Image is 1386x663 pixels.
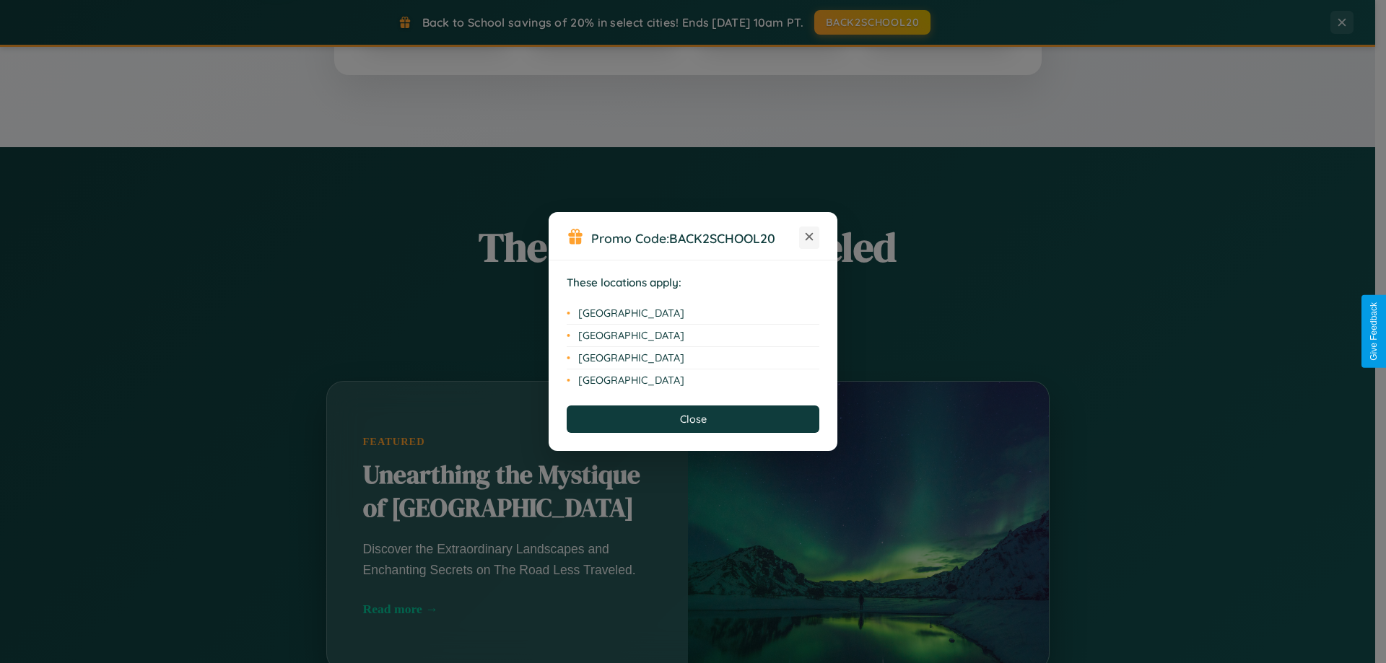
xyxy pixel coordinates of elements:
li: [GEOGRAPHIC_DATA] [567,369,819,391]
li: [GEOGRAPHIC_DATA] [567,302,819,325]
strong: These locations apply: [567,276,681,289]
h3: Promo Code: [591,230,799,246]
button: Close [567,405,819,433]
b: BACK2SCHOOL20 [669,230,775,246]
div: Give Feedback [1369,302,1379,361]
li: [GEOGRAPHIC_DATA] [567,325,819,347]
li: [GEOGRAPHIC_DATA] [567,347,819,369]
